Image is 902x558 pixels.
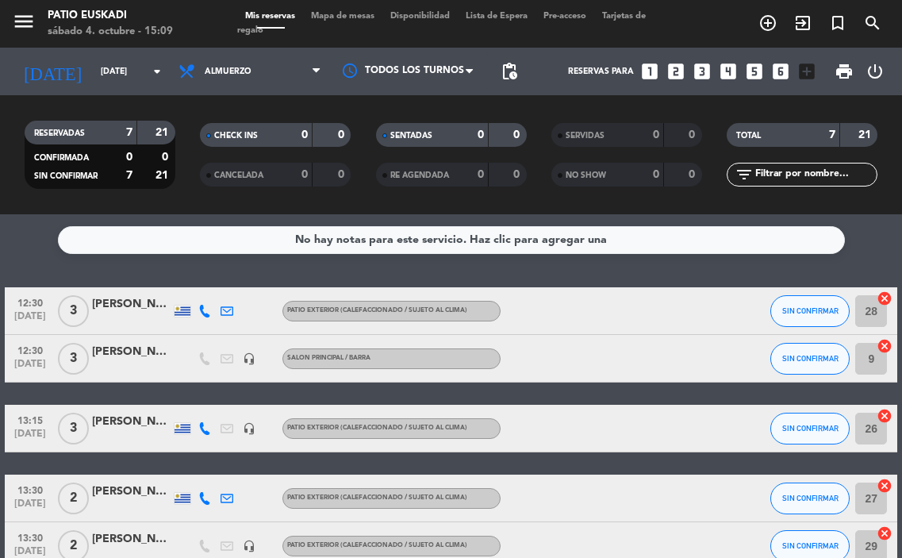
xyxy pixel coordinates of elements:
[10,359,50,377] span: [DATE]
[877,291,892,306] i: cancel
[58,343,89,375] span: 3
[155,170,171,181] strong: 21
[237,12,303,21] span: Mis reservas
[639,61,660,82] i: looks_one
[782,424,839,433] span: SIN CONFIRMAR
[162,152,171,163] strong: 0
[48,24,173,40] div: sábado 4. octubre - 15:09
[866,62,885,81] i: power_settings_new
[58,413,89,444] span: 3
[390,132,432,140] span: SENTADAS
[782,541,839,550] span: SIN CONFIRMAR
[390,171,449,179] span: RE AGENDADA
[34,129,85,137] span: RESERVADAS
[382,12,458,21] span: Disponibilidad
[754,166,877,183] input: Filtrar por nombre...
[338,169,347,180] strong: 0
[793,13,812,33] i: exit_to_app
[10,528,50,546] span: 13:30
[92,483,171,501] div: [PERSON_NAME]
[301,169,308,180] strong: 0
[295,231,607,249] div: No hay notas para este servicio. Haz clic para agregar una
[10,498,50,517] span: [DATE]
[48,8,173,24] div: Patio Euskadi
[10,480,50,498] span: 13:30
[287,307,467,314] span: Patio Exterior (calefaccionado / sujeto al clima)
[568,67,634,76] span: Reservas para
[692,61,712,82] i: looks_3
[12,55,93,89] i: [DATE]
[770,295,850,327] button: SIN CONFIRMAR
[34,154,89,162] span: CONFIRMADA
[735,165,754,184] i: filter_list
[12,10,36,33] i: menu
[566,171,606,179] span: NO SHOW
[877,478,892,494] i: cancel
[301,129,308,140] strong: 0
[858,129,874,140] strong: 21
[829,129,835,140] strong: 7
[92,530,171,548] div: [PERSON_NAME]
[12,10,36,39] button: menu
[478,129,484,140] strong: 0
[214,132,258,140] span: CHECK INS
[758,13,777,33] i: add_circle_outline
[126,152,132,163] strong: 0
[863,13,882,33] i: search
[126,127,132,138] strong: 7
[10,410,50,429] span: 13:15
[10,311,50,329] span: [DATE]
[10,293,50,311] span: 12:30
[535,12,594,21] span: Pre-acceso
[214,171,263,179] span: CANCELADA
[782,354,839,363] span: SIN CONFIRMAR
[796,61,817,82] i: add_box
[243,422,255,435] i: headset_mic
[770,343,850,375] button: SIN CONFIRMAR
[155,127,171,138] strong: 21
[126,170,132,181] strong: 7
[58,483,89,514] span: 2
[338,129,347,140] strong: 0
[877,338,892,354] i: cancel
[744,61,765,82] i: looks_5
[770,413,850,444] button: SIN CONFIRMAR
[500,62,519,81] span: pending_actions
[513,169,523,180] strong: 0
[566,132,605,140] span: SERVIDAS
[92,295,171,314] div: [PERSON_NAME]
[243,352,255,365] i: headset_mic
[58,295,89,327] span: 3
[877,408,892,424] i: cancel
[828,13,847,33] i: turned_in_not
[243,540,255,552] i: headset_mic
[770,483,850,514] button: SIN CONFIRMAR
[92,343,171,361] div: [PERSON_NAME]
[736,132,761,140] span: TOTAL
[877,525,892,541] i: cancel
[782,494,839,502] span: SIN CONFIRMAR
[653,169,659,180] strong: 0
[782,306,839,315] span: SIN CONFIRMAR
[34,172,98,180] span: SIN CONFIRMAR
[303,12,382,21] span: Mapa de mesas
[689,129,698,140] strong: 0
[287,425,467,431] span: Patio Exterior (calefaccionado / sujeto al clima)
[287,542,467,548] span: Patio Exterior (calefaccionado / sujeto al clima)
[458,12,535,21] span: Lista de Espera
[10,429,50,447] span: [DATE]
[478,169,484,180] strong: 0
[513,129,523,140] strong: 0
[287,495,467,501] span: Patio Exterior (calefaccionado / sujeto al clima)
[287,355,370,361] span: Salon principal / barra
[205,67,251,76] span: Almuerzo
[835,62,854,81] span: print
[92,413,171,431] div: [PERSON_NAME]
[666,61,686,82] i: looks_two
[653,129,659,140] strong: 0
[770,61,791,82] i: looks_6
[689,169,698,180] strong: 0
[10,341,50,359] span: 12:30
[718,61,739,82] i: looks_4
[148,62,167,81] i: arrow_drop_down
